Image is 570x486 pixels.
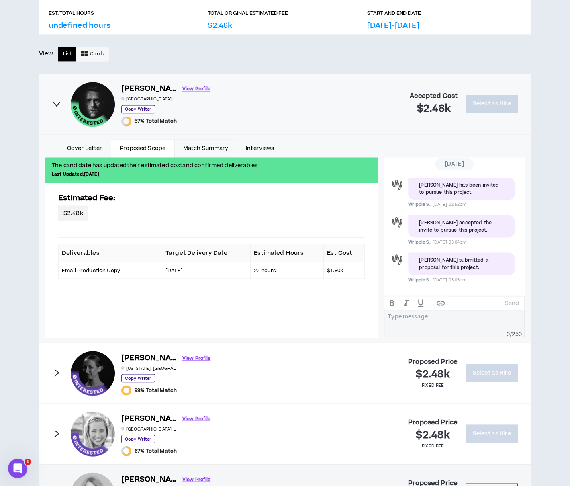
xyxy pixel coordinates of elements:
p: Target Delivery Date [165,249,247,257]
a: Match Summary [174,139,237,158]
p: [GEOGRAPHIC_DATA] , [GEOGRAPHIC_DATA] [121,96,178,102]
p: Copy Writer [121,435,155,443]
p: $1.80k [327,267,361,273]
h6: [PERSON_NAME] [121,474,178,485]
b: Last Updated: [DATE] [52,171,99,177]
span: / 250 [510,330,522,338]
span: $2.48k [63,209,83,217]
span: [DATE] 03:05pm [432,277,466,283]
p: START AND END DATE [367,10,421,17]
span: Wripple S. [408,277,430,283]
span: [DATE] 02:52pm [432,201,466,207]
p: Est Cost [327,249,361,257]
a: View Profile [182,351,210,365]
button: BOLD text [384,296,399,310]
span: right [52,429,61,438]
span: Wripple S. [408,201,430,207]
div: Wripple S. [390,215,404,229]
a: View Profile [182,412,210,426]
button: Cards [76,47,109,61]
p: [US_STATE] , [GEOGRAPHIC_DATA] [121,365,178,371]
span: $2.48k [417,102,450,116]
span: right [52,368,61,377]
h4: Proposed Price [408,418,458,426]
span: Wripple S. [408,239,430,245]
div: Sara M. [71,351,115,395]
button: UNDERLINE text [413,296,428,310]
button: Select as Hire [466,364,518,382]
p: Email Production Copy [62,267,159,273]
button: create hypertext link [433,296,448,310]
p: fixed fee [422,382,444,388]
button: Select as Hire [466,95,518,113]
p: TOTAL ORIGINAL ESTIMATED FEE [208,10,288,17]
div: [PERSON_NAME] submitted a proposal for this project. [419,256,504,271]
h6: [PERSON_NAME] [121,83,178,95]
a: Cover Letter [58,139,111,158]
span: 57% Total Match [135,118,177,124]
button: Send [502,297,522,309]
span: 0 [507,330,510,338]
p: [DATE]-[DATE] [367,20,419,31]
span: 67% Total Match [135,447,177,454]
h6: [PERSON_NAME] [121,352,178,364]
h4: Accepted Cost [410,92,458,100]
div: Wripple S. [390,252,404,267]
span: [DATE] [435,158,474,170]
span: 99% Total Match [135,387,177,393]
p: Estimated Hours [254,249,320,257]
a: Interviews [237,139,283,158]
span: [DATE] 03:04pm [432,239,466,245]
span: right [52,99,61,108]
h6: [PERSON_NAME] [121,413,178,424]
div: [PERSON_NAME] has been invited to pursue this project. [419,182,504,196]
h2: $2.48k [416,368,449,381]
div: Wripple S. [390,178,404,192]
p: undefined hours [49,20,110,31]
p: $2.48k [208,20,232,31]
p: View: [39,49,55,58]
p: Copy Writer [121,374,155,382]
p: fixed fee [422,443,444,449]
h4: Proposed Price [408,358,458,365]
h2: $2.48k [416,429,449,441]
p: Send [505,299,519,307]
p: The candidate has updated their estimated cost and confirmed deliverables [52,162,371,170]
button: Select as Hire [466,424,518,443]
p: [GEOGRAPHIC_DATA] , [GEOGRAPHIC_DATA] [121,426,178,432]
p: 22 hours [254,267,320,273]
a: View Profile [182,82,210,96]
span: 1 [25,459,31,465]
p: Copy Writer [121,105,155,113]
a: Proposed Scope [111,139,174,158]
div: Jason C. [71,82,115,126]
iframe: Intercom live chat [8,459,27,478]
div: Danielle K. [71,412,115,456]
div: [PERSON_NAME] accepted the invite to pursue this project. [419,219,504,233]
p: Deliverables [62,249,159,257]
p: EST. TOTAL HOURS [49,10,94,17]
span: Cards [90,50,104,58]
h3: Estimated Fee: [58,193,365,203]
p: [DATE] [165,267,247,273]
button: ITALIC text [399,296,413,310]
